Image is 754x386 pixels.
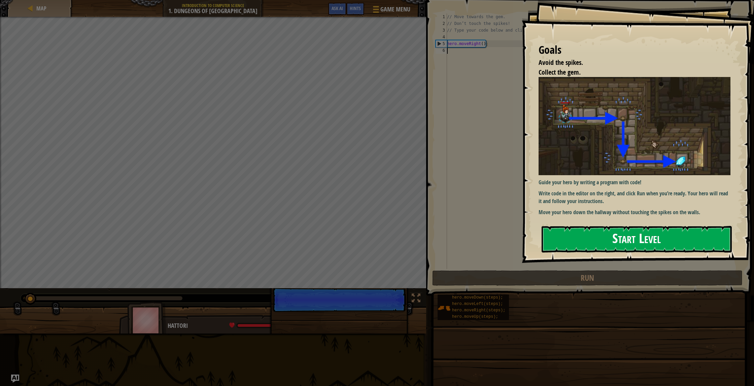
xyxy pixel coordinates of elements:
[452,314,498,319] span: hero.moveUp(steps);
[452,308,505,313] span: hero.moveRight(steps);
[36,5,46,12] span: Map
[452,295,503,300] span: hero.moveDown(steps);
[368,3,414,18] button: Game Menu
[436,40,447,47] div: 5
[530,58,729,68] li: Avoid the spikes.
[168,321,301,330] div: Hattori
[350,5,361,11] span: Hints
[436,34,447,40] div: 4
[539,58,583,67] span: Avoid the spikes.
[436,27,447,34] div: 3
[436,13,447,20] div: 1
[127,302,166,339] img: thang_avatar_frame.png
[432,270,743,286] button: Run
[539,190,730,205] p: Write code in the editor on the right, and click Run when you’re ready. Your hero will read it an...
[452,302,503,306] span: hero.moveLeft(steps);
[34,5,46,12] a: Map
[539,179,730,186] p: Guide your hero by writing a program with code!
[436,20,447,27] div: 2
[328,3,346,15] button: Ask AI
[332,5,343,11] span: Ask AI
[539,77,730,175] img: Dungeons of kithgard
[539,208,730,216] p: Move your hero down the hallway without touching the spikes on the walls.
[380,5,410,14] span: Game Menu
[530,68,729,77] li: Collect the gem.
[539,68,581,77] span: Collect the gem.
[542,226,732,253] button: Start Level
[438,302,450,314] img: portrait.png
[539,42,730,58] div: Goals
[229,322,296,329] div: health: 11 / 11
[11,375,19,383] button: Ask AI
[409,292,423,306] button: Toggle fullscreen
[436,47,447,54] div: 6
